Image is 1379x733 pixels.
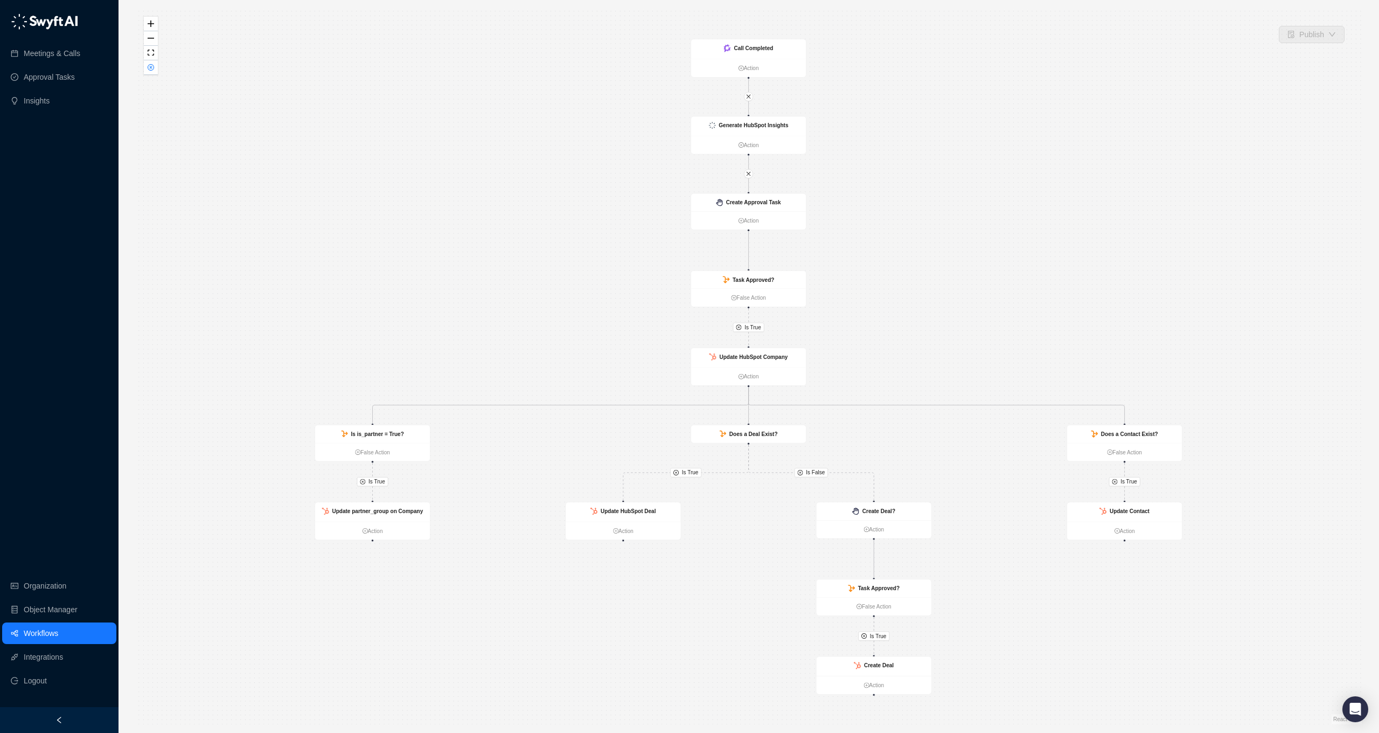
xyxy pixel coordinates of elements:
span: close [746,171,751,176]
img: gong-Dwh8HbPa.png [724,44,731,52]
div: Call Completedplus-circleAction [691,39,806,77]
div: Update Contactplus-circleAction [1067,502,1182,540]
span: plus-circle [863,527,869,532]
button: Is True [1109,477,1140,486]
strong: Does a Contact Exist? [1101,431,1158,437]
button: Is True [670,468,701,477]
a: Meetings & Calls [24,43,80,64]
strong: Task Approved? [858,585,900,591]
span: plus-circle [739,142,744,148]
span: Logout [24,670,47,691]
strong: Update HubSpot Deal [601,508,656,514]
strong: Task Approved? [733,276,774,282]
a: Action [1067,527,1182,535]
img: logo-small-inverted-DW8HDUn_.png [709,122,716,129]
button: Is True [733,323,764,332]
a: Action [817,525,931,534]
button: fit view [144,46,158,60]
button: Publish [1279,26,1345,43]
strong: Call Completed [734,45,773,51]
span: plus-circle [613,528,618,534]
a: Integrations [24,646,63,668]
a: Action [691,64,806,73]
span: Is True [870,632,887,640]
g: Edge from b96f2640-2160-013e-19e2-7a8758bf353d to 0470bff0-2161-013e-a44d-0684a4ee20e6 [373,387,749,423]
a: False Action [691,294,806,302]
span: close-circle [736,324,741,330]
strong: Update Contact [1110,508,1150,514]
span: plus-circle [363,528,368,534]
span: plus-circle [856,604,862,609]
div: Create Deal?plus-circleAction [816,502,932,538]
g: Edge from b96f2640-2160-013e-19e2-7a8758bf353d to 18c5cd20-2161-013e-a450-0684a4ee20e6 [749,387,1125,423]
span: close-circle [1112,479,1117,485]
span: plus-circle [1115,528,1120,534]
button: zoom out [144,31,158,46]
img: logo-05li4sbe.png [11,13,78,30]
div: Is is_partner = True?plus-circleFalse Action [315,425,430,461]
strong: Create Deal [864,662,894,668]
a: Action [817,681,931,690]
div: Update HubSpot Companyplus-circleAction [691,348,806,386]
div: Task Approved?plus-circleFalse Action [691,271,806,307]
a: Workflows [24,623,58,644]
g: Edge from 0f8a9520-2161-013e-19e3-7a8758bf353d to 8a657cf0-2161-013e-a457-0684a4ee20e6 [623,445,749,500]
strong: Generate HubSpot Insights [719,122,788,128]
span: Is False [806,468,825,477]
span: Is True [744,323,761,331]
span: close-circle [861,633,867,639]
div: Does a Deal Exist? [691,425,806,443]
a: Action [691,217,806,225]
a: False Action [817,602,931,611]
g: Edge from 0f8a9520-2161-013e-19e3-7a8758bf353d to ce28b740-2161-013e-19ea-7a8758bf353d [749,445,874,500]
span: plus-circle [1107,450,1112,455]
span: close [746,94,751,99]
span: close-circle [673,470,679,475]
strong: Create Deal? [862,508,895,514]
div: Update HubSpot Dealplus-circleAction [566,502,681,540]
strong: Update partner_group on Company [332,508,423,514]
a: Insights [24,90,50,112]
div: Create Approval Taskplus-circleAction [691,193,806,230]
a: Action [566,527,680,535]
span: left [55,716,63,724]
div: Create Dealplus-circleAction [816,656,932,695]
img: hubspot-DkpyWjJb.png [590,508,597,515]
a: Action [691,141,806,149]
span: Is True [682,468,699,477]
strong: Create Approval Task [726,199,781,205]
img: hubspot-DkpyWjJb.png [854,662,861,669]
span: close-circle [797,470,803,475]
span: Is True [1120,478,1137,486]
a: Organization [24,575,66,597]
img: hubspot-DkpyWjJb.png [709,353,716,360]
span: close-circle [148,64,154,71]
span: logout [11,677,18,684]
div: Update partner_group on Companyplus-circleAction [315,502,430,540]
a: Object Manager [24,599,78,620]
strong: Does a Deal Exist? [729,431,778,437]
span: plus-circle [739,65,744,71]
button: close-circle [144,60,158,75]
span: plus-circle [731,295,736,300]
button: Is False [795,468,828,477]
button: Is True [858,632,889,641]
img: hubspot-DkpyWjJb.png [322,508,329,515]
a: Action [691,372,806,381]
a: React Flow attribution [1333,716,1360,722]
a: False Action [315,448,430,457]
span: plus-circle [355,450,360,455]
button: Is True [357,477,388,486]
strong: Is is_partner = True? [351,431,403,437]
a: False Action [1067,448,1182,457]
span: plus-circle [739,218,744,223]
div: Generate HubSpot Insightsplus-circleAction [691,116,806,154]
div: Open Intercom Messenger [1342,696,1368,722]
span: Is True [368,478,385,486]
button: zoom in [144,17,158,31]
a: Approval Tasks [24,66,75,88]
span: close-circle [360,479,365,485]
div: Does a Contact Exist?plus-circleFalse Action [1067,425,1182,461]
span: plus-circle [739,374,744,379]
a: Action [315,527,430,535]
